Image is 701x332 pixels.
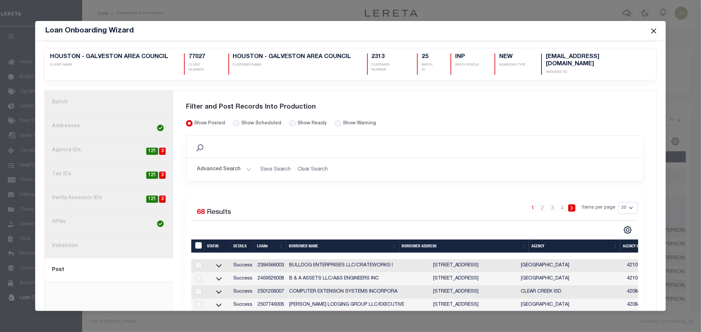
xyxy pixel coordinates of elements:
button: Close [649,27,658,35]
a: 2 [539,204,546,212]
div: Filter and Post Records Into Production [186,94,644,120]
td: 421010000 [624,272,653,285]
a: Agency IDs3121 [45,138,173,162]
a: Addresses [45,114,173,138]
label: Show Scheduled [241,120,281,127]
td: 2507746006 [255,299,287,312]
label: Show Ready [297,120,327,127]
td: Success [231,272,255,285]
label: Show Warning [343,120,376,127]
td: [STREET_ADDRESS] [431,299,518,312]
a: Verify Assessor IDs3121 [45,186,173,210]
p: CUSTOMER NAME [233,63,351,68]
td: 2501206007 [255,285,287,299]
td: [STREET_ADDRESS] [431,272,518,285]
img: check-icon-green.svg [157,220,164,227]
label: Results [207,207,231,218]
td: [GEOGRAPHIC_DATA] [518,259,624,272]
a: 1 [529,204,536,212]
th: Agency: activate to sort column ascending [529,239,620,253]
span: 121 [146,148,158,155]
a: 4 [558,204,566,212]
a: Batch [45,91,173,114]
p: Assigned To [546,70,635,75]
td: [GEOGRAPHIC_DATA] [518,272,624,285]
h5: 77027 [189,53,213,61]
td: 2469526008 [255,272,287,285]
th: Loan#: activate to sort column ascending [254,239,286,253]
span: 121 [146,196,158,203]
td: B & A ASSETS LLC/A&S ENGINEERS INC [287,272,431,285]
img: check-icon-green.svg [157,125,164,131]
td: COMPUTER EXTENSION SYSTEMS INCORPORA [287,285,431,299]
td: 421010000 [624,259,653,272]
p: BATCH STATUS [455,63,479,68]
th: Agency ID: activate to sort column ascending [620,239,649,253]
label: Show Posted [194,120,225,127]
button: Advanced Search [197,163,251,176]
td: [STREET_ADDRESS] [431,259,518,272]
span: 3 [159,196,166,203]
th: Details [231,239,254,253]
a: 3 [549,204,556,212]
td: 420840604 [624,285,653,299]
td: CLEAR CREEK ISD [518,285,624,299]
h5: 25 [422,53,435,61]
h5: [EMAIL_ADDRESS][DOMAIN_NAME] [546,53,635,68]
a: Tax IDs3121 [45,162,173,186]
td: [STREET_ADDRESS] [431,285,518,299]
th: LoanPrepID [191,239,205,253]
h5: HOUSTON - GALVESTON AREA COUNCIL [233,53,351,61]
span: 3 [159,148,166,155]
td: BULLDOG ENTERPRISES LLC/CRATEWORKS I [287,259,431,272]
p: CLIENT NAME [50,63,168,68]
span: 3 [159,172,166,179]
span: 121 [146,172,158,179]
span: Items per page [582,204,615,212]
h5: HOUSTON - GALVESTON AREA COUNCIL [50,53,168,61]
th: Status [204,239,231,253]
h5: INP [455,53,479,61]
td: [GEOGRAPHIC_DATA] [518,299,624,312]
p: Boarding Type [499,63,526,68]
th: Borrower Name: activate to sort column ascending [286,239,399,253]
h5: 2313 [372,53,401,61]
h5: Loan Onboarding Wizard [45,26,134,35]
td: Success [231,299,255,312]
td: Success [231,285,255,299]
p: CLIENT NUMBER [189,63,213,73]
h5: NEW [499,53,526,61]
td: Success [231,259,255,272]
td: [PERSON_NAME] LODGING GROUP LLC/EXECUTIVE [287,299,431,312]
a: APNs [45,210,173,234]
a: Post [45,258,173,282]
td: 420840000 [624,299,653,312]
p: BATCH ID [422,63,435,73]
a: Validation [45,234,173,258]
p: CUSTOMER NUMBER [372,63,401,73]
span: 68 [197,209,205,216]
td: 2394566003 [255,259,287,272]
th: Borrower Address: activate to sort column ascending [399,239,529,253]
